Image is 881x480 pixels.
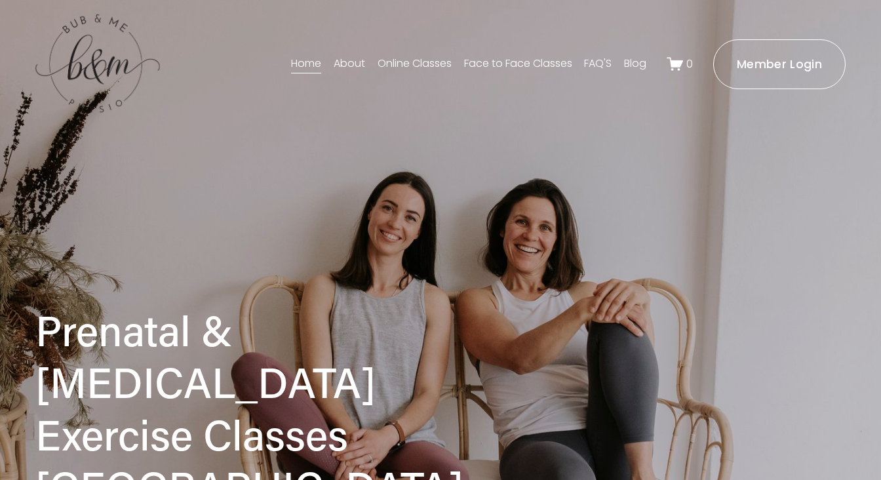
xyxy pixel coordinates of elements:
[378,54,452,75] a: Online Classes
[667,56,693,72] a: 0 items in cart
[291,54,321,75] a: Home
[713,39,846,89] a: Member Login
[334,54,365,75] a: About
[584,54,612,75] a: FAQ'S
[737,56,822,72] ms-portal-inner: Member Login
[624,54,646,75] a: Blog
[35,13,160,115] img: bubandme
[686,56,693,71] span: 0
[464,54,572,75] a: Face to Face Classes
